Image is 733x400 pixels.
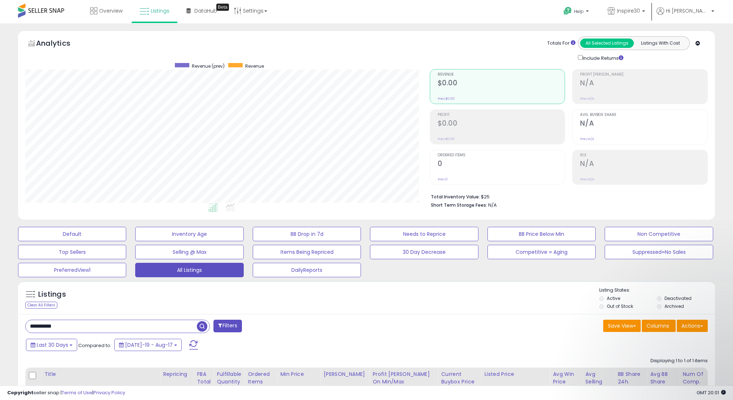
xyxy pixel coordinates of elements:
[99,7,123,14] span: Overview
[194,7,217,14] span: DataHub
[245,63,264,69] span: Revenue
[580,159,707,169] h2: N/A
[605,227,713,241] button: Non Competitive
[580,137,594,141] small: Prev: N/A
[248,370,274,386] div: Ordered Items
[18,245,126,259] button: Top Sellers
[580,96,594,101] small: Prev: N/A
[487,227,596,241] button: BB Price Below Min
[253,227,361,241] button: BB Drop in 7d
[280,370,317,378] div: Min Price
[216,4,229,11] div: Tooltip anchor
[603,320,641,332] button: Save View
[657,7,714,23] a: Hi [PERSON_NAME]
[438,177,448,181] small: Prev: 0
[553,370,579,386] div: Avg Win Price
[370,245,478,259] button: 30 Day Decrease
[573,54,632,62] div: Include Returns
[664,303,684,309] label: Archived
[36,38,84,50] h5: Analytics
[431,202,487,208] b: Short Term Storage Fees:
[580,39,634,48] button: All Selected Listings
[580,119,707,129] h2: N/A
[633,39,687,48] button: Listings With Cost
[44,370,157,378] div: Title
[664,295,692,301] label: Deactivated
[484,370,547,378] div: Listed Price
[605,245,713,259] button: Suppressed=No Sales
[135,245,243,259] button: Selling @ Max
[488,202,497,208] span: N/A
[78,342,111,349] span: Compared to:
[547,40,575,47] div: Totals For
[580,153,707,157] span: ROI
[372,370,435,386] div: Profit [PERSON_NAME] on Min/Max
[26,339,77,351] button: Last 30 Days
[563,6,572,15] i: Get Help
[487,245,596,259] button: Competitive = Aging
[135,263,243,277] button: All Listings
[38,289,66,300] h5: Listings
[18,263,126,277] button: PreferredView1
[646,322,669,329] span: Columns
[617,7,640,14] span: Inspire30
[438,159,565,169] h2: 0
[574,8,584,14] span: Help
[125,341,173,349] span: [DATE]-19 - Aug-17
[431,194,480,200] b: Total Inventory Value:
[438,96,455,101] small: Prev: $0.00
[558,1,596,23] a: Help
[93,389,125,396] a: Privacy Policy
[580,113,707,117] span: Avg. Buybox Share
[580,177,594,181] small: Prev: N/A
[192,63,225,69] span: Revenue (prev)
[7,389,34,396] strong: Copyright
[135,227,243,241] button: Inventory Age
[163,370,191,378] div: Repricing
[580,79,707,89] h2: N/A
[18,227,126,241] button: Default
[580,73,707,77] span: Profit [PERSON_NAME]
[253,245,361,259] button: Items Being Repriced
[607,303,633,309] label: Out of Stock
[441,370,478,386] div: Current Buybox Price
[25,302,57,309] div: Clear All Filters
[114,339,182,351] button: [DATE]-19 - Aug-17
[7,390,125,396] div: seller snap | |
[677,320,708,332] button: Actions
[197,370,211,393] div: FBA Total Qty
[213,320,242,332] button: Filters
[37,341,68,349] span: Last 30 Days
[438,113,565,117] span: Profit
[438,119,565,129] h2: $0.00
[253,263,361,277] button: DailyReports
[438,153,565,157] span: Ordered Items
[62,389,92,396] a: Terms of Use
[607,295,620,301] label: Active
[438,79,565,89] h2: $0.00
[642,320,676,332] button: Columns
[666,7,709,14] span: Hi [PERSON_NAME]
[151,7,169,14] span: Listings
[438,73,565,77] span: Revenue
[599,287,715,294] p: Listing States:
[438,137,455,141] small: Prev: $0.00
[217,370,242,386] div: Fulfillable Quantity
[431,192,702,201] li: $25
[323,370,366,378] div: [PERSON_NAME]
[585,370,611,393] div: Avg Selling Price
[370,227,478,241] button: Needs to Reprice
